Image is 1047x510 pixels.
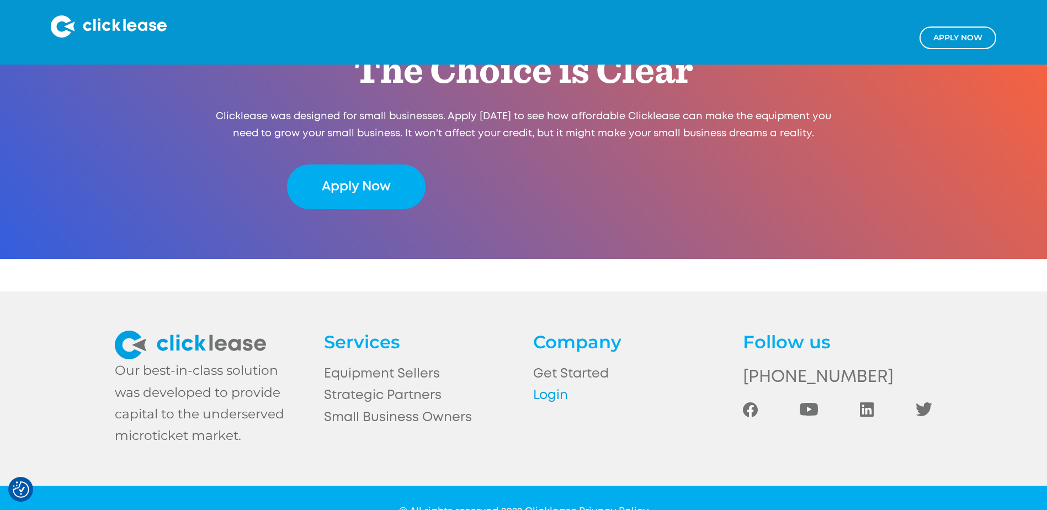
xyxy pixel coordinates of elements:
[324,385,514,406] a: Strategic Partners
[916,402,932,416] img: Twitter Social Icon
[533,331,723,354] h4: Company
[324,363,514,385] a: Equipment Sellers
[287,164,426,209] a: Apply Now
[860,402,874,416] img: LinkedIn Social Icon
[920,26,996,49] a: Apply NOw
[800,403,818,416] img: Youtube Social Icon
[115,331,266,359] img: clickease logo
[208,108,839,143] p: Clicklease was designed for small businesses. Apply [DATE] to see how affordable Clicklease can m...
[743,331,933,354] h4: Follow us
[533,385,723,406] a: Login
[287,47,759,97] h2: The Choice is Clear
[115,359,305,446] div: Our best-in-class solution was developed to provide capital to the underserved microticket market.
[533,363,723,385] a: Get Started
[13,481,29,498] img: Revisit consent button
[324,407,514,428] a: Small Business Owners
[13,481,29,498] button: Consent Preferences
[51,15,167,38] img: Clicklease logo
[743,402,758,417] img: Facebook Social icon
[324,331,514,354] h4: Services
[743,363,933,391] a: [PHONE_NUMBER]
